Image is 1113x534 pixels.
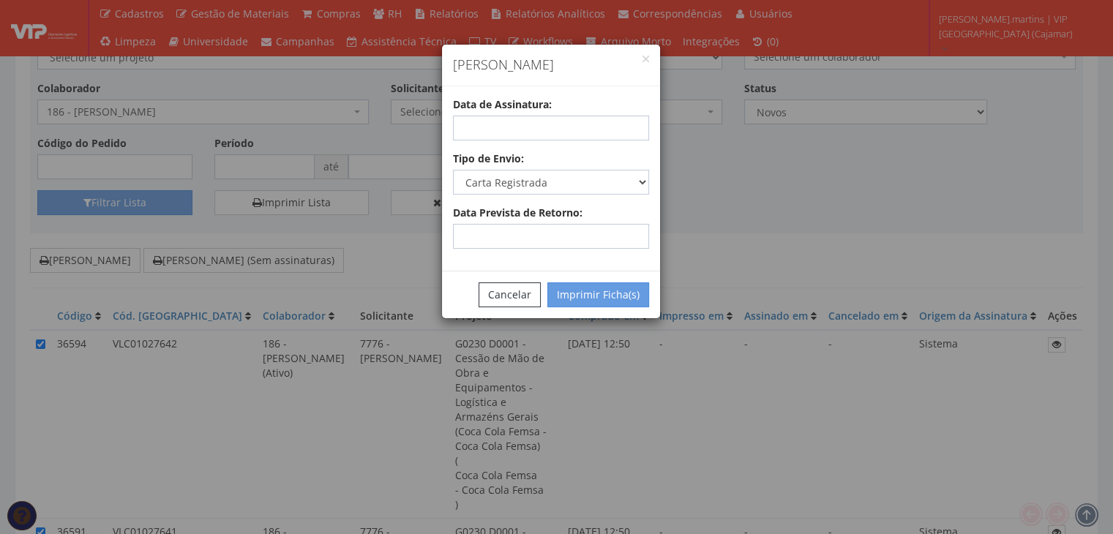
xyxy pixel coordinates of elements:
[453,206,582,220] label: Data Prevista de Retorno:
[453,97,552,112] label: Data de Assinatura:
[453,151,524,166] label: Tipo de Envio:
[479,282,541,307] button: Cancelar
[453,56,649,75] h4: [PERSON_NAME]
[547,282,649,307] button: Imprimir Ficha(s)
